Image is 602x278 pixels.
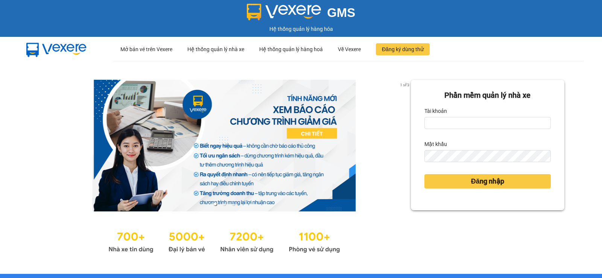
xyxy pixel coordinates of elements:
input: Tài khoản [424,117,551,129]
input: Mật khẩu [424,150,551,162]
img: logo 2 [247,4,321,20]
label: Mật khẩu [424,138,447,150]
div: Hệ thống quản lý hàng hóa [2,25,600,33]
button: next slide / item [400,80,411,211]
div: Mở bán vé trên Vexere [120,37,172,61]
button: previous slide / item [38,80,48,211]
div: Về Vexere [338,37,361,61]
li: slide item 2 [223,202,226,205]
button: Đăng nhập [424,174,551,188]
div: Phần mềm quản lý nhà xe [424,90,551,101]
span: Đăng nhập [471,176,504,187]
div: Hệ thống quản lý hàng hoá [259,37,323,61]
li: slide item 3 [232,202,235,205]
img: Statistics.png [108,226,340,255]
img: mbUUG5Q.png [19,37,94,62]
span: Đăng ký dùng thử [382,45,424,53]
button: Đăng ký dùng thử [376,43,430,55]
a: GMS [247,11,356,17]
li: slide item 1 [214,202,217,205]
span: GMS [327,6,355,20]
p: 1 of 3 [398,80,411,90]
label: Tài khoản [424,105,447,117]
div: Hệ thống quản lý nhà xe [187,37,244,61]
